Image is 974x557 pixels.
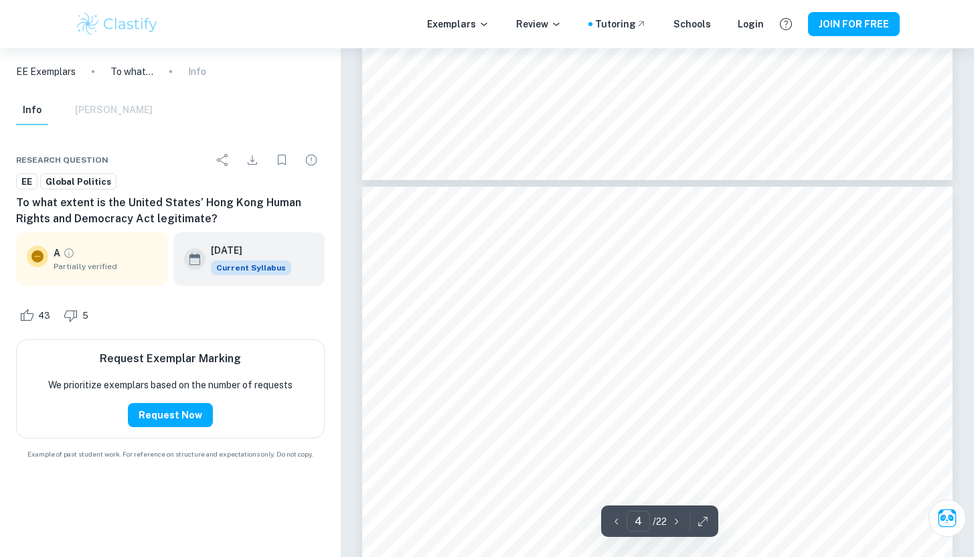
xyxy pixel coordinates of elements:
a: EE Exemplars [16,64,76,79]
span: Example of past student work. For reference on structure and expectations only. Do not copy. [16,449,325,459]
div: Bookmark [268,147,295,173]
a: Global Politics [40,173,116,190]
a: Grade partially verified [63,247,75,259]
h6: [DATE] [211,243,280,258]
p: Review [516,17,562,31]
p: Info [188,64,206,79]
button: JOIN FOR FREE [808,12,900,36]
p: We prioritize exemplars based on the number of requests [48,378,293,392]
button: Info [16,96,48,125]
button: Ask Clai [928,499,966,537]
div: Report issue [298,147,325,173]
span: EE [17,175,37,189]
h6: Request Exemplar Marking [100,351,241,367]
button: Request Now [128,403,213,427]
div: Share [210,147,236,173]
p: Exemplars [427,17,489,31]
span: 43 [31,309,58,323]
img: Clastify logo [75,11,160,37]
a: Tutoring [595,17,647,31]
span: Current Syllabus [211,260,291,275]
h6: To what extent is the United States’ Hong Kong Human Rights and Democracy Act legitimate? [16,195,325,227]
span: Research question [16,154,108,166]
div: Like [16,305,58,326]
a: Login [738,17,764,31]
span: Global Politics [41,175,116,189]
p: A [54,246,60,260]
div: This exemplar is based on the current syllabus. Feel free to refer to it for inspiration/ideas wh... [211,260,291,275]
span: Partially verified [54,260,157,272]
a: Schools [673,17,711,31]
p: To what extent is the United States’ Hong Kong Human Rights and Democracy Act legitimate? [110,64,153,79]
button: Help and Feedback [775,13,797,35]
div: Dislike [60,305,96,326]
a: EE [16,173,37,190]
span: 5 [75,309,96,323]
p: / 22 [653,514,667,529]
div: Download [239,147,266,173]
